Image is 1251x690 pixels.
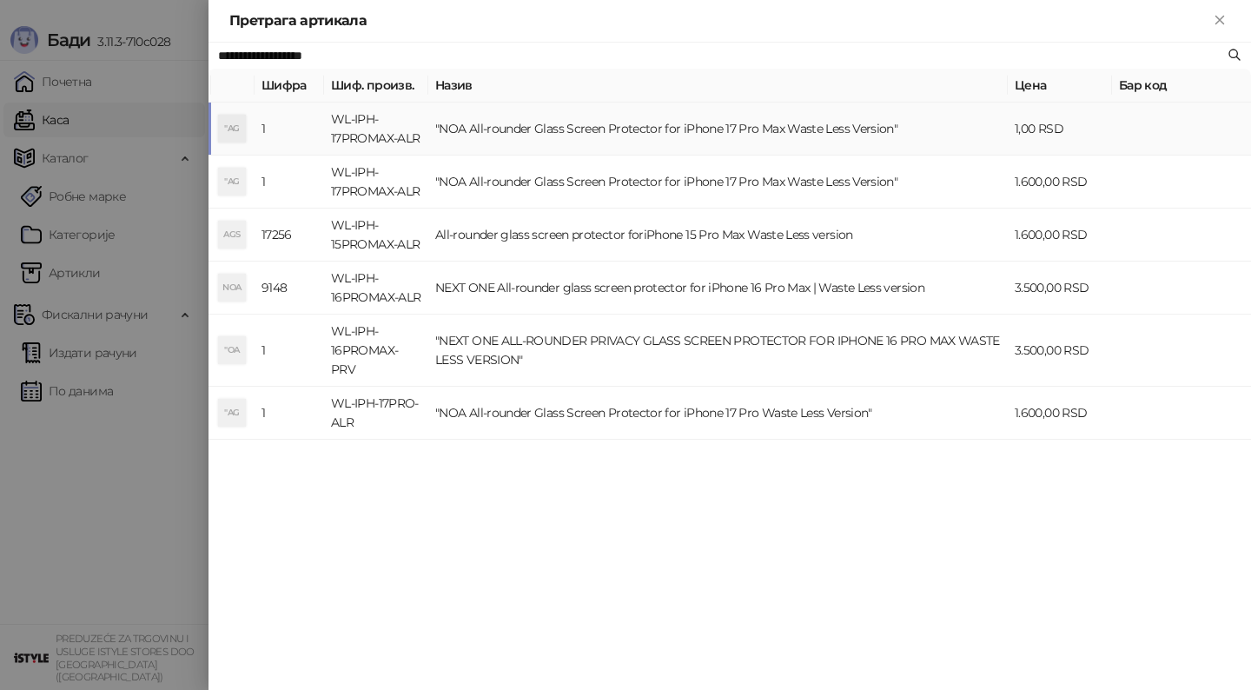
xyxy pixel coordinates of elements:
[324,69,428,103] th: Шиф. произв.
[255,103,324,156] td: 1
[255,387,324,440] td: 1
[255,209,324,262] td: 17256
[428,387,1008,440] td: "NOA All-rounder Glass Screen Protector for iPhone 17 Pro Waste Less Version"
[255,69,324,103] th: Шифра
[1112,69,1251,103] th: Бар код
[428,69,1008,103] th: Назив
[324,103,428,156] td: WL-IPH-17PROMAX-ALR
[218,336,246,364] div: "OA
[218,115,246,143] div: "AG
[428,315,1008,387] td: "NEXT ONE ALL-ROUNDER PRIVACY GLASS SCREEN PROTECTOR FOR IPHONE 16 PRO MAX WASTE LESS VERSION"
[255,262,324,315] td: 9148
[428,262,1008,315] td: NEXT ONE All-rounder glass screen protector for iPhone 16 Pro Max | Waste Less version
[1008,262,1112,315] td: 3.500,00 RSD
[229,10,1209,31] div: Претрага артикала
[324,209,428,262] td: WL-IPH-15PROMAX-ALR
[255,315,324,387] td: 1
[1008,69,1112,103] th: Цена
[1209,10,1230,31] button: Close
[218,168,246,196] div: "AG
[218,399,246,427] div: "AG
[1008,103,1112,156] td: 1,00 RSD
[1008,156,1112,209] td: 1.600,00 RSD
[1008,387,1112,440] td: 1.600,00 RSD
[324,387,428,440] td: WL-IPH-17PRO-ALR
[324,156,428,209] td: WL-IPH-17PROMAX-ALR
[218,274,246,302] div: NOA
[428,103,1008,156] td: "NOA All-rounder Glass Screen Protector for iPhone 17 Pro Max Waste Less Version"
[1008,315,1112,387] td: 3.500,00 RSD
[324,262,428,315] td: WL-IPH-16PROMAX-ALR
[324,315,428,387] td: WL-IPH-16PROMAX-PRV
[428,209,1008,262] td: All-rounder glass screen protector foriPhone 15 Pro Max Waste Less version
[255,156,324,209] td: 1
[1008,209,1112,262] td: 1.600,00 RSD
[428,156,1008,209] td: "NOA All-rounder Glass Screen Protector for iPhone 17 Pro Max Waste Less Version"
[218,221,246,249] div: AGS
